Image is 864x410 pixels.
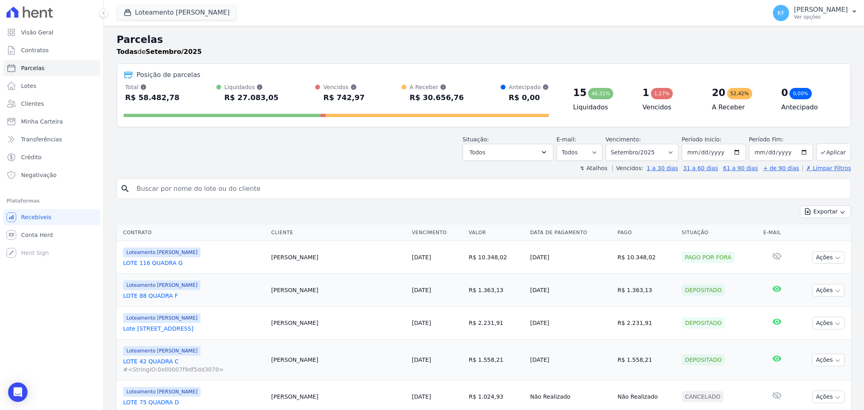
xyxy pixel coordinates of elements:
[21,46,49,54] span: Contratos
[614,274,678,307] td: R$ 1.363,13
[21,28,53,36] span: Visão Geral
[21,64,45,72] span: Parcelas
[509,91,549,104] div: R$ 0,00
[323,91,365,104] div: R$ 742,97
[21,100,44,108] span: Clientes
[3,24,100,41] a: Visão Geral
[3,113,100,130] a: Minha Carteira
[146,48,202,56] strong: Setembro/2025
[614,340,678,380] td: R$ 1.558,21
[678,224,760,241] th: Situação
[463,144,553,161] button: Todos
[123,313,201,323] span: Loteamento [PERSON_NAME]
[812,391,845,403] button: Ações
[21,117,63,126] span: Minha Carteira
[642,102,699,112] h4: Vencidos
[21,171,57,179] span: Negativação
[682,354,725,365] div: Depositado
[21,231,53,239] span: Conta Hent
[794,6,848,14] p: [PERSON_NAME]
[527,340,614,380] td: [DATE]
[812,317,845,329] button: Ações
[614,307,678,340] td: R$ 2.231,91
[8,382,28,402] div: Open Intercom Messenger
[323,83,365,91] div: Vencidos
[727,88,752,99] div: 52,42%
[527,274,614,307] td: [DATE]
[465,340,527,380] td: R$ 1.558,21
[3,227,100,243] a: Conta Hent
[123,357,265,374] a: LOTE 42 QUADRA C#<StringIO:0x00007f9df5dd3070>
[763,165,799,171] a: + de 90 dias
[789,88,811,99] div: 0,00%
[117,47,202,57] p: de
[123,325,265,333] a: Lote [STREET_ADDRESS]
[224,91,279,104] div: R$ 27.083,05
[21,153,42,161] span: Crédito
[117,48,138,56] strong: Todas
[117,5,237,20] button: Loteamento [PERSON_NAME]
[573,86,587,99] div: 15
[777,10,784,16] span: KF
[606,136,641,143] label: Vencimento:
[463,136,489,143] label: Situação:
[682,317,725,329] div: Depositado
[117,224,268,241] th: Contrato
[781,86,788,99] div: 0
[132,181,847,197] input: Buscar por nome do lote ou do cliente
[137,70,201,80] div: Posição de parcelas
[812,354,845,366] button: Ações
[647,165,678,171] a: 1 a 30 dias
[410,91,464,104] div: R$ 30.656,76
[527,241,614,274] td: [DATE]
[3,209,100,225] a: Recebíveis
[800,205,851,218] button: Exportar
[682,136,721,143] label: Período Inicío:
[682,391,724,402] div: Cancelado
[580,165,607,171] label: ↯ Atalhos
[21,82,36,90] span: Lotes
[3,60,100,76] a: Parcelas
[268,274,409,307] td: [PERSON_NAME]
[410,83,464,91] div: A Receber
[802,165,851,171] a: ✗ Limpar Filtros
[412,320,431,326] a: [DATE]
[794,14,848,20] p: Ver opções
[224,83,279,91] div: Liquidados
[268,241,409,274] td: [PERSON_NAME]
[21,213,51,221] span: Recebíveis
[409,224,465,241] th: Vencimento
[3,78,100,94] a: Lotes
[712,102,768,112] h4: A Receber
[123,398,265,406] a: LOTE 75 QUADRA D
[465,224,527,241] th: Valor
[749,135,813,144] label: Período Fim:
[120,184,130,194] i: search
[117,32,851,47] h2: Parcelas
[21,135,62,143] span: Transferências
[812,251,845,264] button: Ações
[123,280,201,290] span: Loteamento [PERSON_NAME]
[123,248,201,257] span: Loteamento [PERSON_NAME]
[812,284,845,297] button: Ações
[3,96,100,112] a: Clientes
[465,274,527,307] td: R$ 1.363,13
[573,102,629,112] h4: Liquidados
[412,254,431,261] a: [DATE]
[766,2,864,24] button: KF [PERSON_NAME] Ver opções
[268,307,409,340] td: [PERSON_NAME]
[268,340,409,380] td: [PERSON_NAME]
[412,287,431,293] a: [DATE]
[612,165,643,171] label: Vencidos:
[465,241,527,274] td: R$ 10.348,02
[557,136,576,143] label: E-mail:
[6,196,97,206] div: Plataformas
[268,224,409,241] th: Cliente
[781,102,838,112] h4: Antecipado
[3,167,100,183] a: Negativação
[614,224,678,241] th: Pago
[614,241,678,274] td: R$ 10.348,02
[651,88,673,99] div: 1,27%
[123,259,265,267] a: LOTE 116 QUADRA G
[3,42,100,58] a: Contratos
